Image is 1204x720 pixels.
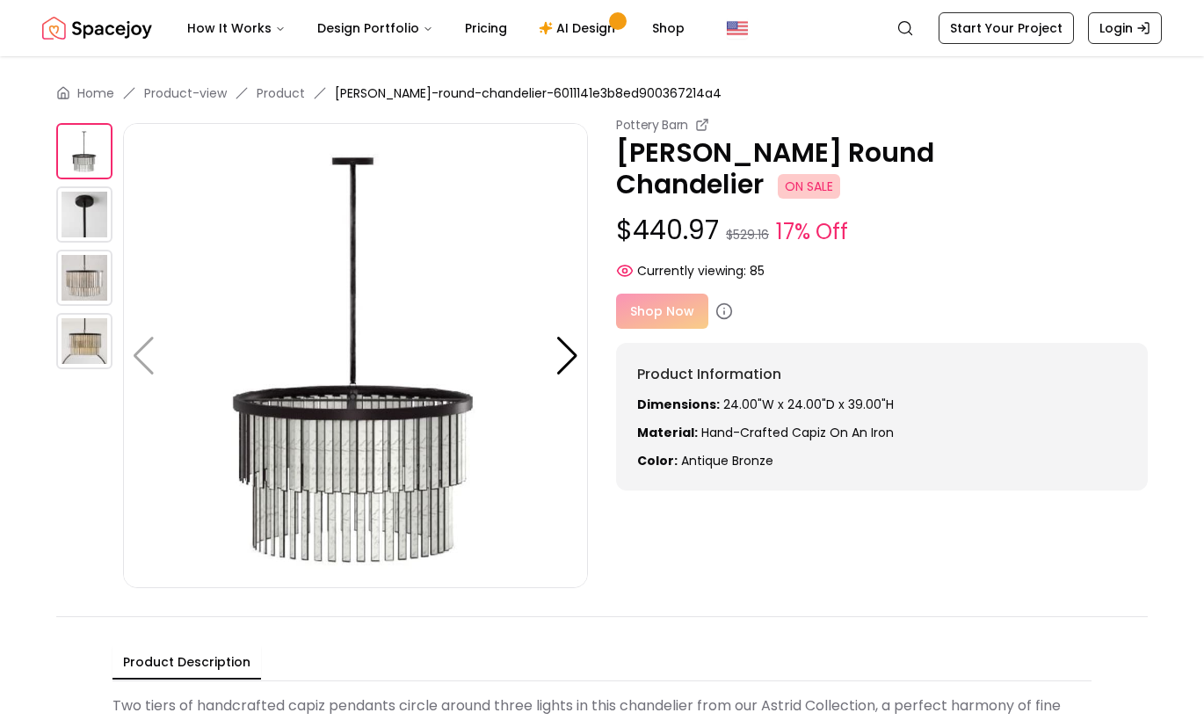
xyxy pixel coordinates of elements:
a: Spacejoy [42,11,152,46]
p: 24.00"W x 24.00"D x 39.00"H [637,396,1127,413]
img: Spacejoy Logo [42,11,152,46]
a: AI Design [525,11,635,46]
p: [PERSON_NAME] Round Chandelier [616,137,1148,200]
span: hand-crafted capiz on an iron [701,424,894,441]
a: Shop [638,11,699,46]
span: ON SALE [778,174,840,199]
span: [PERSON_NAME]-round-chandelier-6011141e3b8ed900367214a4 [335,84,722,102]
a: Login [1088,12,1162,44]
img: https://storage.googleapis.com/spacejoy-main/assets/6011141e3b8ed900367214a4/product_2_4cp5b7l7052a [56,250,112,306]
nav: breadcrumb [56,84,1148,102]
img: https://storage.googleapis.com/spacejoy-main/assets/6011141e3b8ed900367214a4/product_1_1l3b6l3bogbg [588,123,1053,588]
img: https://storage.googleapis.com/spacejoy-main/assets/6011141e3b8ed900367214a4/product_0_l13e64o0jc96 [123,123,588,588]
img: United States [727,18,748,39]
small: 17% Off [776,216,848,248]
a: Start Your Project [939,12,1074,44]
nav: Main [173,11,699,46]
button: How It Works [173,11,300,46]
a: Product [257,84,305,102]
a: Pricing [451,11,521,46]
span: antique bronze [681,452,773,469]
span: Currently viewing: [637,262,746,280]
img: https://storage.googleapis.com/spacejoy-main/assets/6011141e3b8ed900367214a4/product_3_cfi6igg5ekoi [56,313,112,369]
strong: Dimensions: [637,396,720,413]
button: Design Portfolio [303,11,447,46]
a: Home [77,84,114,102]
p: $440.97 [616,215,1148,248]
h6: Product Information [637,364,1127,385]
button: Product Description [112,646,261,680]
strong: Color: [637,452,678,469]
strong: Material: [637,424,698,441]
small: Pottery Barn [616,116,688,134]
small: $529.16 [726,226,769,244]
img: https://storage.googleapis.com/spacejoy-main/assets/6011141e3b8ed900367214a4/product_1_1l3b6l3bogbg [56,186,112,243]
img: https://storage.googleapis.com/spacejoy-main/assets/6011141e3b8ed900367214a4/product_0_l13e64o0jc96 [56,123,112,179]
span: 85 [750,262,765,280]
a: Product-view [144,84,227,102]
